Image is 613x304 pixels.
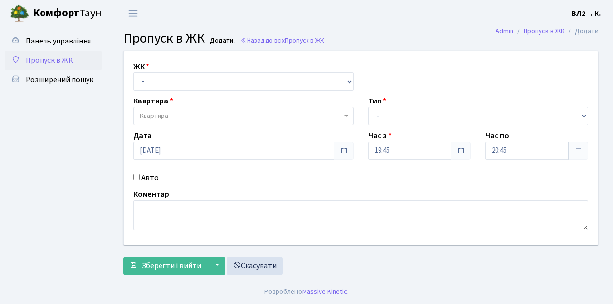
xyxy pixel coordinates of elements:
[26,36,91,46] span: Панель управління
[571,8,601,19] a: ВЛ2 -. К.
[227,257,283,275] a: Скасувати
[26,55,73,66] span: Пропуск в ЖК
[240,36,324,45] a: Назад до всіхПропуск в ЖК
[140,111,168,121] span: Квартира
[264,287,349,297] div: Розроблено .
[565,26,598,37] li: Додати
[368,95,386,107] label: Тип
[10,4,29,23] img: logo.png
[481,21,613,42] nav: breadcrumb
[123,29,205,48] span: Пропуск в ЖК
[123,257,207,275] button: Зберегти і вийти
[368,130,392,142] label: Час з
[524,26,565,36] a: Пропуск в ЖК
[302,287,347,297] a: Massive Kinetic
[208,37,236,45] small: Додати .
[33,5,102,22] span: Таун
[496,26,513,36] a: Admin
[5,31,102,51] a: Панель управління
[133,95,173,107] label: Квартира
[26,74,93,85] span: Розширений пошук
[5,70,102,89] a: Розширений пошук
[33,5,79,21] b: Комфорт
[133,188,169,200] label: Коментар
[133,61,149,72] label: ЖК
[5,51,102,70] a: Пропуск в ЖК
[142,261,201,271] span: Зберегти і вийти
[133,130,152,142] label: Дата
[285,36,324,45] span: Пропуск в ЖК
[121,5,145,21] button: Переключити навігацію
[485,130,509,142] label: Час по
[141,172,159,184] label: Авто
